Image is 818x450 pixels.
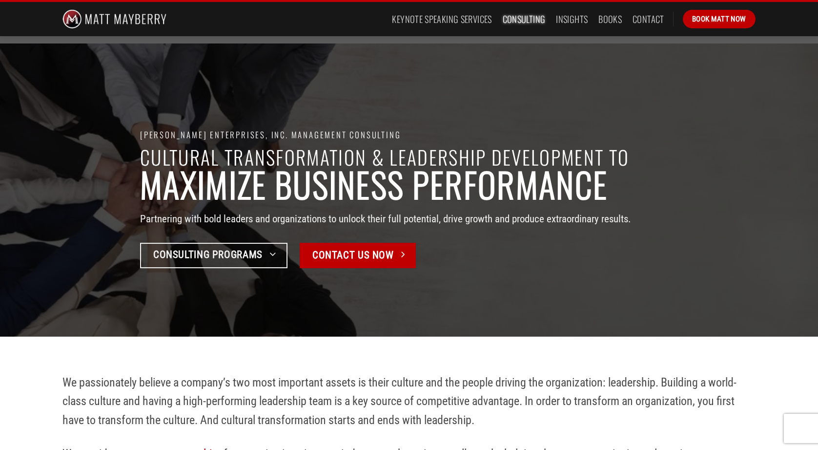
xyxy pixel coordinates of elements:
[503,10,546,28] a: Consulting
[140,159,608,209] strong: maximize business performance
[312,247,394,263] span: Contact Us now
[153,247,263,263] span: Consulting Programs
[62,2,166,36] img: Matt Mayberry
[140,143,629,171] span: Cultural Transformation & leadership development to
[140,129,401,141] span: [PERSON_NAME] Enterprises, Inc. Management Consulting
[140,243,287,268] a: Consulting Programs
[692,13,746,25] span: Book Matt Now
[140,211,692,227] p: Partnering with bold leaders and organizations to unlock their full potential, drive growth and p...
[392,10,491,28] a: Keynote Speaking Services
[683,10,756,28] a: Book Matt Now
[598,10,622,28] a: Books
[300,243,416,268] a: Contact Us now
[62,373,756,429] p: We passionately believe a company’s two most important assets is their culture and the people dri...
[556,10,588,28] a: Insights
[633,10,664,28] a: Contact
